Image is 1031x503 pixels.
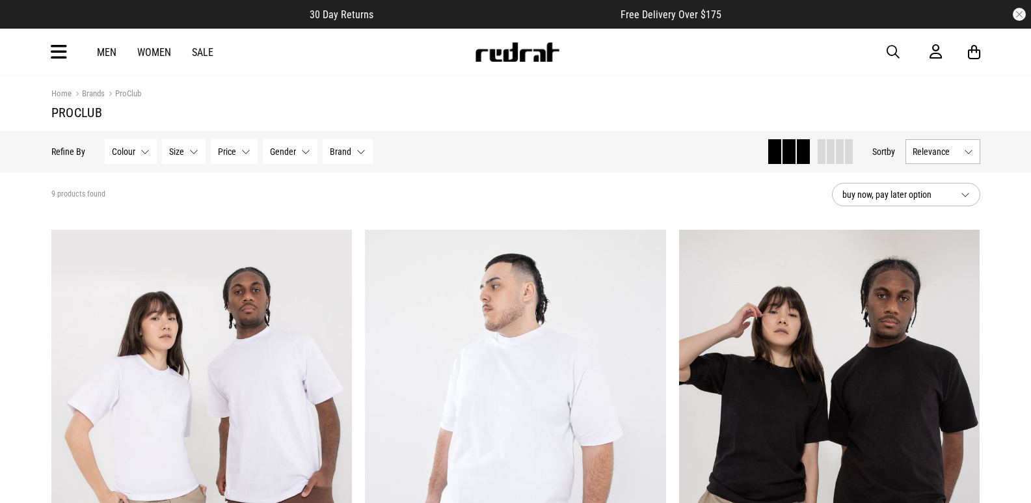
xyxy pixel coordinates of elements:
[310,8,373,21] span: 30 Day Returns
[872,144,895,159] button: Sortby
[192,46,213,59] a: Sale
[218,146,236,157] span: Price
[105,88,141,101] a: ProClub
[474,42,560,62] img: Redrat logo
[137,46,171,59] a: Women
[263,139,317,164] button: Gender
[51,88,72,98] a: Home
[323,139,373,164] button: Brand
[105,139,157,164] button: Colour
[162,139,206,164] button: Size
[905,139,980,164] button: Relevance
[913,146,959,157] span: Relevance
[51,146,85,157] p: Refine By
[399,8,595,21] iframe: Customer reviews powered by Trustpilot
[97,46,116,59] a: Men
[211,139,258,164] button: Price
[270,146,296,157] span: Gender
[169,146,184,157] span: Size
[112,146,135,157] span: Colour
[842,187,950,202] span: buy now, pay later option
[887,146,895,157] span: by
[72,88,105,101] a: Brands
[51,105,980,120] h1: ProClub
[832,183,980,206] button: buy now, pay later option
[51,189,105,200] span: 9 products found
[330,146,351,157] span: Brand
[621,8,721,21] span: Free Delivery Over $175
